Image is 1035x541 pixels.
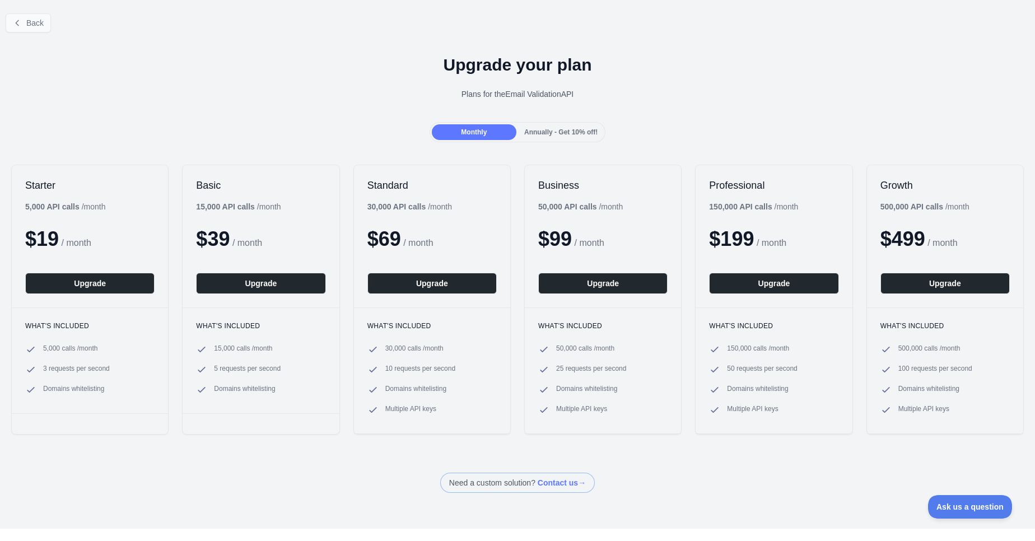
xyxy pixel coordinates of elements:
h2: Standard [367,179,497,192]
b: 30,000 API calls [367,202,426,211]
div: / month [709,201,798,212]
h2: Business [538,179,668,192]
div: / month [367,201,452,212]
span: $ 99 [538,227,572,250]
span: $ 69 [367,227,401,250]
h2: Professional [709,179,838,192]
iframe: Toggle Customer Support [928,495,1013,519]
b: 50,000 API calls [538,202,597,211]
div: / month [538,201,623,212]
b: 150,000 API calls [709,202,772,211]
span: $ 199 [709,227,754,250]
